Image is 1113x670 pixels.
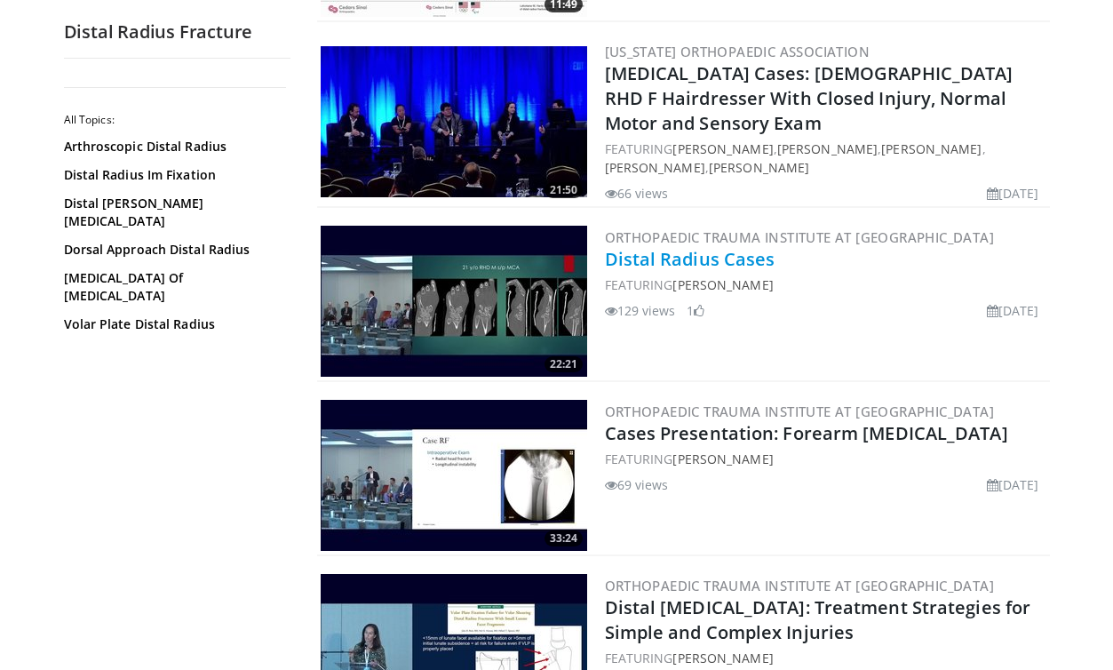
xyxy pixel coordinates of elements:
a: 33:24 [321,400,587,551]
a: [PERSON_NAME] [605,159,705,176]
a: [PERSON_NAME] [672,451,773,467]
a: Cases Presentation: Forearm [MEDICAL_DATA] [605,421,1008,445]
a: Arthroscopic Distal Radius [64,138,282,156]
div: FEATURING [605,450,1046,468]
a: Volar Plate Distal Radius [64,315,282,333]
li: [DATE] [987,475,1039,494]
a: [PERSON_NAME] [777,140,878,157]
a: [PERSON_NAME] [881,140,982,157]
a: Orthopaedic Trauma Institute at [GEOGRAPHIC_DATA] [605,577,995,594]
a: [PERSON_NAME] [672,140,773,157]
img: 90bd556c-3fb9-45ed-9550-596bce362f8e.300x170_q85_crop-smart_upscale.jpg [321,400,587,551]
div: FEATURING , , , , [605,140,1046,177]
li: [DATE] [987,184,1039,203]
a: Distal [PERSON_NAME][MEDICAL_DATA] [64,195,282,230]
span: 33:24 [545,530,583,546]
a: Dorsal Approach Distal Radius [64,241,282,259]
span: 21:50 [545,182,583,198]
a: Orthopaedic Trauma Institute at [GEOGRAPHIC_DATA] [605,403,995,420]
a: [MEDICAL_DATA] Cases: [DEMOGRAPHIC_DATA] RHD F Hairdresser With Closed Injury, Normal Motor and S... [605,61,1014,135]
li: 66 views [605,184,669,203]
img: c3c83f91-e7de-47ce-b530-cdda8b29dc70.300x170_q85_crop-smart_upscale.jpg [321,46,587,197]
a: Distal Radius Cases [605,247,775,271]
a: [US_STATE] Orthopaedic Association [605,43,871,60]
a: [PERSON_NAME] [672,650,773,666]
a: 21:50 [321,46,587,197]
h2: Distal Radius Fracture [64,20,290,44]
img: eca13b7a-a81d-4c61-82cb-8e97c5e3f613.300x170_q85_crop-smart_upscale.jpg [321,226,587,377]
a: Distal Radius Im Fixation [64,166,282,184]
div: FEATURING [605,275,1046,294]
li: [DATE] [987,301,1039,320]
li: 69 views [605,475,669,494]
a: [PERSON_NAME] [709,159,809,176]
a: [PERSON_NAME] [672,276,773,293]
li: 129 views [605,301,676,320]
div: FEATURING [605,649,1046,667]
a: [MEDICAL_DATA] Of [MEDICAL_DATA] [64,269,282,305]
a: Distal [MEDICAL_DATA]: Treatment Strategies for Simple and Complex Injuries [605,595,1031,644]
h2: All Topics: [64,113,286,127]
li: 1 [687,301,704,320]
a: Orthopaedic Trauma Institute at [GEOGRAPHIC_DATA] [605,228,995,246]
a: 22:21 [321,226,587,377]
span: 22:21 [545,356,583,372]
